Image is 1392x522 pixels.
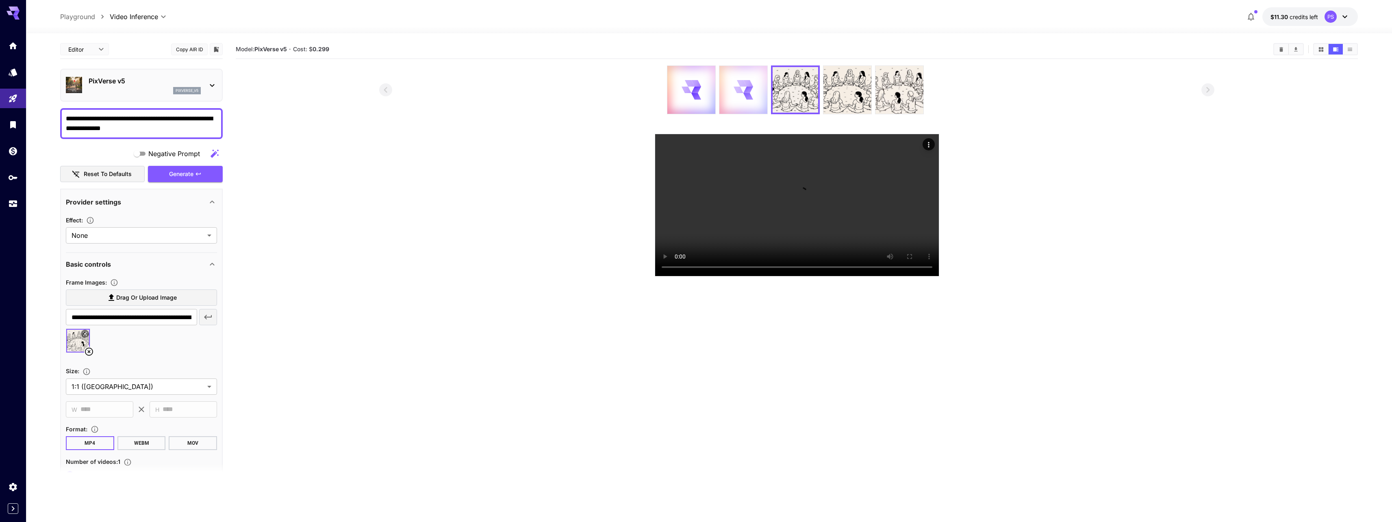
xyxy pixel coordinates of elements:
span: H [155,405,159,414]
div: Home [8,41,18,51]
button: Reset to defaults [60,166,145,183]
button: MP4 [66,436,114,450]
button: Add to library [213,44,220,54]
img: 0e98He1YAAAAASUVORK5CYII= [875,66,923,114]
div: Library [8,120,18,130]
span: Video Inference [110,12,158,22]
button: Show media in video view [1329,44,1343,54]
p: Basic controls [66,259,111,269]
p: PixVerse v5 [89,76,201,86]
button: Show media in list view [1343,44,1357,54]
p: pixverse_v5 [176,88,198,94]
span: Negative Prompt [148,149,200,159]
img: AAAAAElFTkSuQmCC [773,67,818,113]
p: · [289,44,291,54]
button: Generate [148,166,223,183]
button: Clear All [1274,44,1288,54]
span: Editor [68,45,93,54]
span: W [72,405,77,414]
div: Settings [8,482,18,492]
b: PixVerse v5 [254,46,287,52]
div: PS [1325,11,1337,23]
button: MOV [169,436,217,450]
p: Provider settings [66,197,121,207]
span: Cost: $ [293,46,329,52]
button: Specify how many videos to generate in a single request. Each video generation will be charged se... [120,458,135,466]
div: Clear AllDownload All [1273,43,1304,55]
div: PixVerse v5pixverse_v5 [66,73,217,98]
button: Show media in grid view [1314,44,1328,54]
nav: breadcrumb [60,12,110,22]
b: 0.299 [313,46,329,52]
span: Format : [66,426,87,433]
button: Expand sidebar [8,503,18,514]
button: Upload frame images. [107,278,122,287]
div: $11.30453 [1270,13,1318,21]
button: Download All [1289,44,1303,54]
img: AAAAAElFTkSuQmCC [823,66,871,114]
span: Size : [66,368,79,374]
div: API Keys [8,172,18,183]
span: None [72,231,204,240]
button: Copy AIR ID [171,43,208,55]
a: Playground [60,12,95,22]
span: credits left [1290,13,1318,20]
span: Effect : [66,217,83,224]
button: Choose the file format for the output video. [87,425,102,433]
div: Provider settings [66,192,217,212]
span: $11.30 [1270,13,1290,20]
div: Playground [8,94,18,104]
span: Number of videos : 1 [66,458,120,465]
span: Frame Images : [66,279,107,286]
button: WEBM [117,436,166,450]
label: Drag or upload image [66,289,217,306]
div: Show media in grid viewShow media in video viewShow media in list view [1313,43,1358,55]
button: Adjust the dimensions of the generated image by specifying its width and height in pixels, or sel... [79,368,94,376]
div: Actions [923,138,935,150]
div: Basic controls [66,254,217,274]
span: 1:1 ([GEOGRAPHIC_DATA]) [72,382,204,391]
button: $11.30453PS [1262,7,1358,26]
div: Usage [8,199,18,209]
span: Model: [236,46,287,52]
span: Drag or upload image [116,293,177,303]
div: Models [8,67,18,77]
div: Wallet [8,146,18,156]
span: Generate [169,169,193,179]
